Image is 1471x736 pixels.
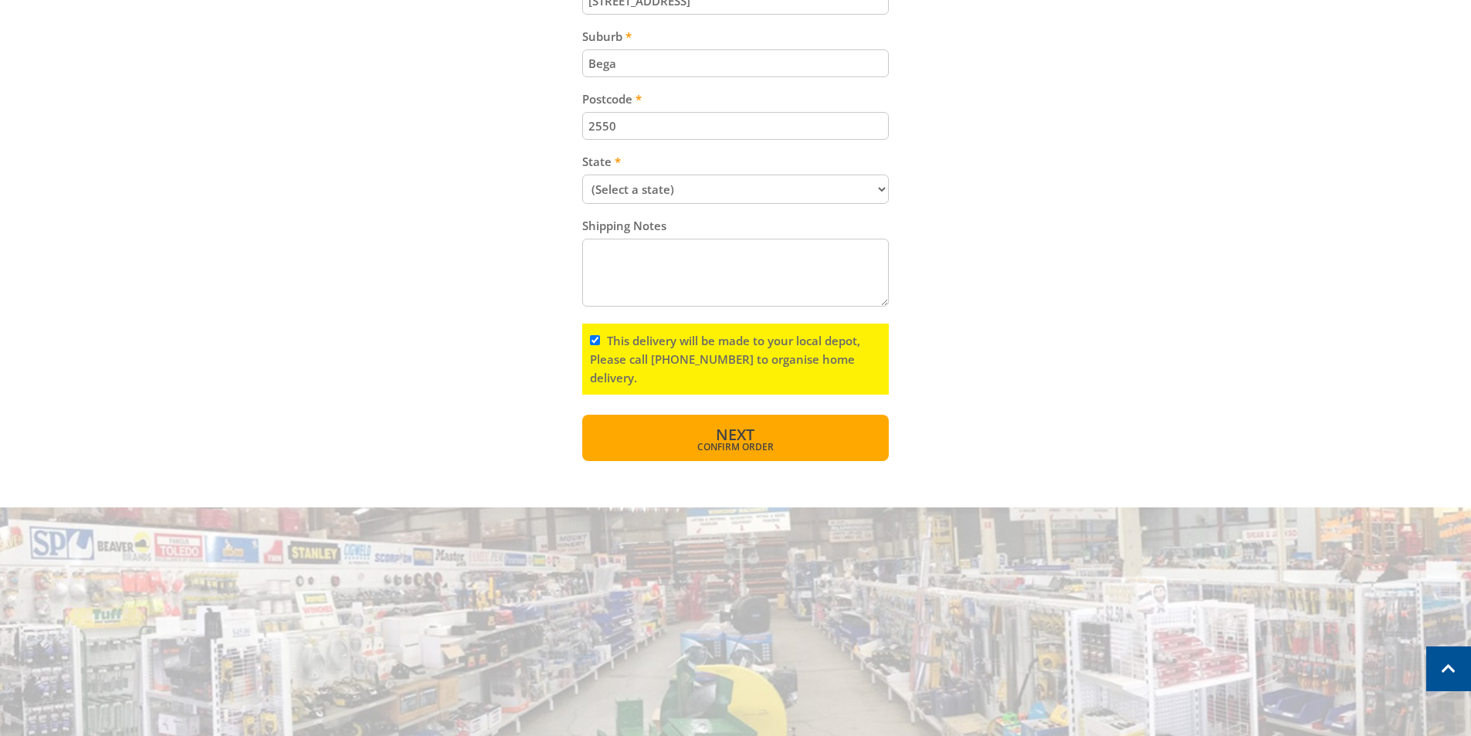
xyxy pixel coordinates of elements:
[582,216,889,235] label: Shipping Notes
[590,335,600,345] input: Please read and complete.
[582,152,889,171] label: State
[615,443,856,452] span: Confirm order
[590,333,860,385] label: This delivery will be made to your local depot, Please call [PHONE_NUMBER] to organise home deliv...
[582,175,889,204] select: Please select your state.
[582,415,889,461] button: Next Confirm order
[716,424,754,445] span: Next
[582,90,889,108] label: Postcode
[582,27,889,46] label: Suburb
[582,112,889,140] input: Please enter your postcode.
[582,49,889,77] input: Please enter your suburb.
